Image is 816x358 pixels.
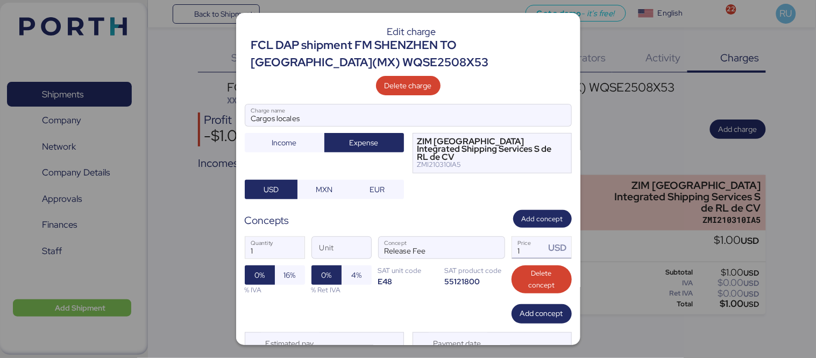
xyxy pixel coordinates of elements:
button: 0% [245,265,275,285]
div: SAT unit code [378,265,438,276]
button: 4% [342,265,372,285]
span: MXN [316,183,332,196]
span: EUR [370,183,385,196]
div: 55121800 [445,276,505,286]
div: USD [548,241,571,255]
button: Expense [324,133,404,152]
div: FCL DAP shipment FM SHENZHEN TO [GEOGRAPHIC_DATA](MX) WQSE2508X53 [251,37,572,72]
button: Income [245,133,324,152]
button: Delete charge [376,76,441,95]
div: % Ret IVA [311,285,372,295]
input: Quantity [245,237,304,258]
input: Concept [379,237,479,258]
span: 16% [284,269,296,282]
span: Delete charge [385,79,432,92]
div: Edit charge [251,27,572,37]
button: Add concept [512,304,572,324]
span: USD [264,183,279,196]
input: Charge name [245,104,571,126]
button: Delete concept [512,265,572,293]
div: % IVA [245,285,305,295]
button: 0% [311,265,342,285]
div: ZIM [GEOGRAPHIC_DATA] Integrated Shipping Services S de RL de CV [417,138,558,161]
span: Expense [350,136,379,149]
div: ZMI210310IA5 [417,161,558,169]
span: Add concept [520,307,563,320]
input: Price [512,237,545,258]
span: Delete concept [520,268,563,291]
button: EUR [351,180,404,199]
input: Unit [312,237,371,258]
div: SAT product code [445,265,505,276]
div: E48 [378,276,438,286]
span: 0% [254,269,265,282]
span: 0% [321,269,331,282]
button: USD [245,180,298,199]
span: Income [272,136,297,149]
span: 4% [351,269,361,282]
div: Concepts [245,213,289,228]
span: Add concept [522,213,563,225]
button: MXN [297,180,351,199]
button: Add concept [513,210,572,228]
button: 16% [275,265,305,285]
button: ConceptConcept [482,240,505,262]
